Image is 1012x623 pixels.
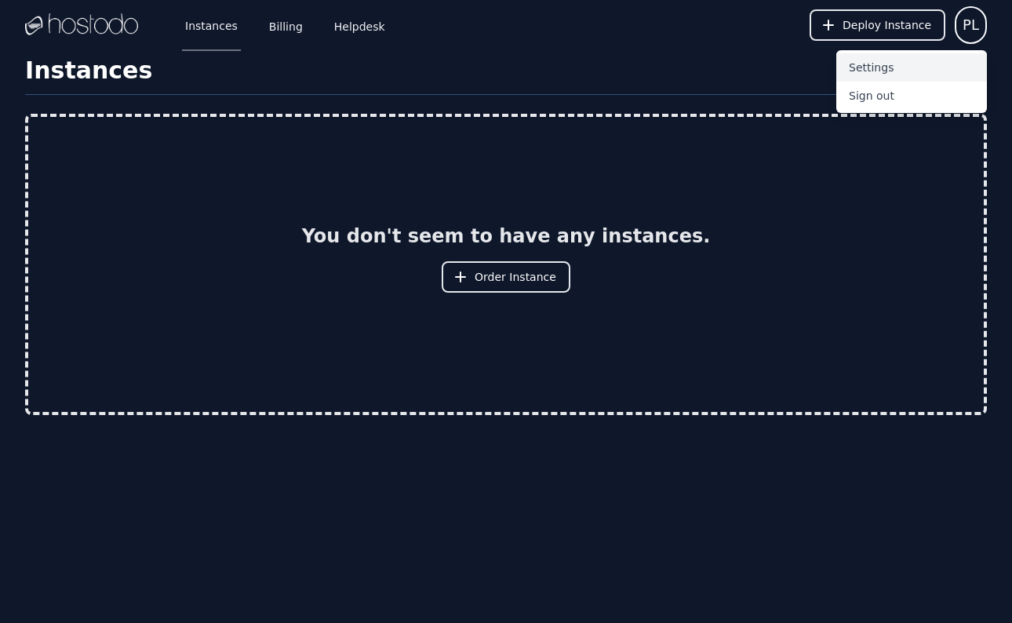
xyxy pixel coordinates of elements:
[25,56,987,95] h1: Instances
[955,6,987,44] button: User menu
[442,261,570,293] button: Order Instance
[25,13,138,37] img: Logo
[475,269,556,285] span: Order Instance
[836,53,987,82] button: Settings
[963,14,979,36] span: PL
[810,9,945,41] button: Deploy Instance
[836,82,987,110] button: Sign out
[302,224,711,249] h2: You don't seem to have any instances.
[843,17,931,33] span: Deploy Instance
